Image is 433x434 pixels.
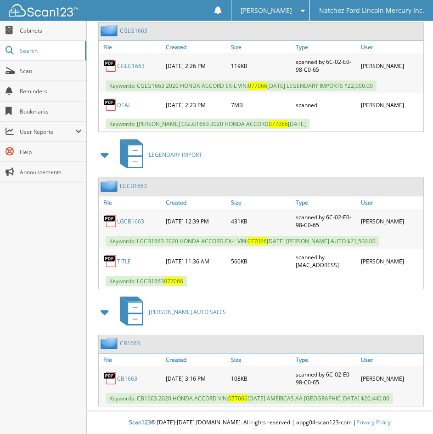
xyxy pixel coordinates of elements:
[163,368,228,388] div: [DATE] 3:16 PM
[103,214,117,228] img: PDF.png
[293,196,358,209] a: Type
[293,211,358,231] div: scanned by 6C-02-E0-98-C0-65
[101,337,120,349] img: folder2.png
[359,196,423,209] a: User
[106,393,393,404] span: Keywords: CB1663 2020 HONDA ACCORD VIN: [DATE] AMERICAS AA [GEOGRAPHIC_DATA] $20,440.00
[359,251,423,271] div: [PERSON_NAME]
[87,411,433,434] div: © [DATE]-[DATE] [DOMAIN_NAME]. All rights reserved | appg04-scan123-com |
[9,4,78,17] img: scan123-logo-white.svg
[120,339,140,347] a: CB1663
[293,251,358,271] div: scanned by [MAC_ADDRESS]
[99,196,163,209] a: File
[106,119,309,129] span: Keywords: [PERSON_NAME] CGLG1663 2020 HONDA ACCORD [DATE]
[163,96,228,114] div: [DATE] 2:23 PM
[20,67,82,75] span: Scan
[229,211,293,231] div: 431KB
[20,47,80,55] span: Search
[229,368,293,388] div: 108KB
[293,41,358,53] a: Type
[99,41,163,53] a: File
[20,148,82,156] span: Help
[99,354,163,366] a: File
[163,41,228,53] a: Created
[228,394,247,402] span: 077066
[163,354,228,366] a: Created
[117,217,144,225] a: LGCB1663
[387,390,433,434] iframe: Chat Widget
[103,254,117,268] img: PDF.png
[319,8,424,13] span: Natchez Ford Lincoln Mercury Inc.
[359,41,423,53] a: User
[114,294,226,330] a: [PERSON_NAME] AUTO SALES
[117,62,145,70] a: CGLG1663
[103,371,117,385] img: PDF.png
[106,236,379,246] span: Keywords: LGCB1663 2020 HONDA ACCORD EX-L VIN: [DATE] [PERSON_NAME] AUTO $21,500.00
[359,211,423,231] div: [PERSON_NAME]
[229,96,293,114] div: 7MB
[101,25,120,36] img: folder2.png
[229,196,293,209] a: Size
[106,80,377,91] span: Keywords: CGLG1663 2020 HONDA ACCORD EX-L VIN: [DATE] LEGENDARY IMPORTS $22,000.00
[163,196,228,209] a: Created
[229,354,293,366] a: Size
[103,59,117,73] img: PDF.png
[293,354,358,366] a: Type
[229,56,293,76] div: 119KB
[114,137,202,173] a: LEGENDARY IMPORT
[164,277,183,285] span: 077066
[163,56,228,76] div: [DATE] 2:26 PM
[359,96,423,114] div: [PERSON_NAME]
[163,251,228,271] div: [DATE] 11:36 AM
[269,120,288,128] span: 077066
[120,27,147,34] a: CGLG1663
[106,276,187,286] span: Keywords: LGCB1663
[117,375,137,383] a: CB1663
[129,418,151,426] span: Scan123
[163,211,228,231] div: [DATE] 12:39 PM
[359,368,423,388] div: [PERSON_NAME]
[149,151,202,159] span: LEGENDARY IMPORT
[20,27,82,34] span: Cabinets
[356,418,391,426] a: Privacy Policy
[120,182,147,190] a: LGCB1663
[247,237,267,245] span: 077066
[20,108,82,115] span: Bookmarks
[20,87,82,95] span: Reminders
[293,56,358,76] div: scanned by 6C-02-E0-98-C0-65
[359,56,423,76] div: [PERSON_NAME]
[103,98,117,112] img: PDF.png
[293,96,358,114] div: scanned
[117,257,131,265] a: TITLE
[248,82,267,90] span: 077066
[149,308,226,316] span: [PERSON_NAME] AUTO SALES
[117,101,131,109] a: DEAL
[101,180,120,192] img: folder2.png
[241,8,292,13] span: [PERSON_NAME]
[229,41,293,53] a: Size
[20,128,75,136] span: User Reports
[20,168,82,176] span: Announcements
[359,354,423,366] a: User
[293,368,358,388] div: scanned by 6C-02-E0-98-C0-65
[229,251,293,271] div: 560KB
